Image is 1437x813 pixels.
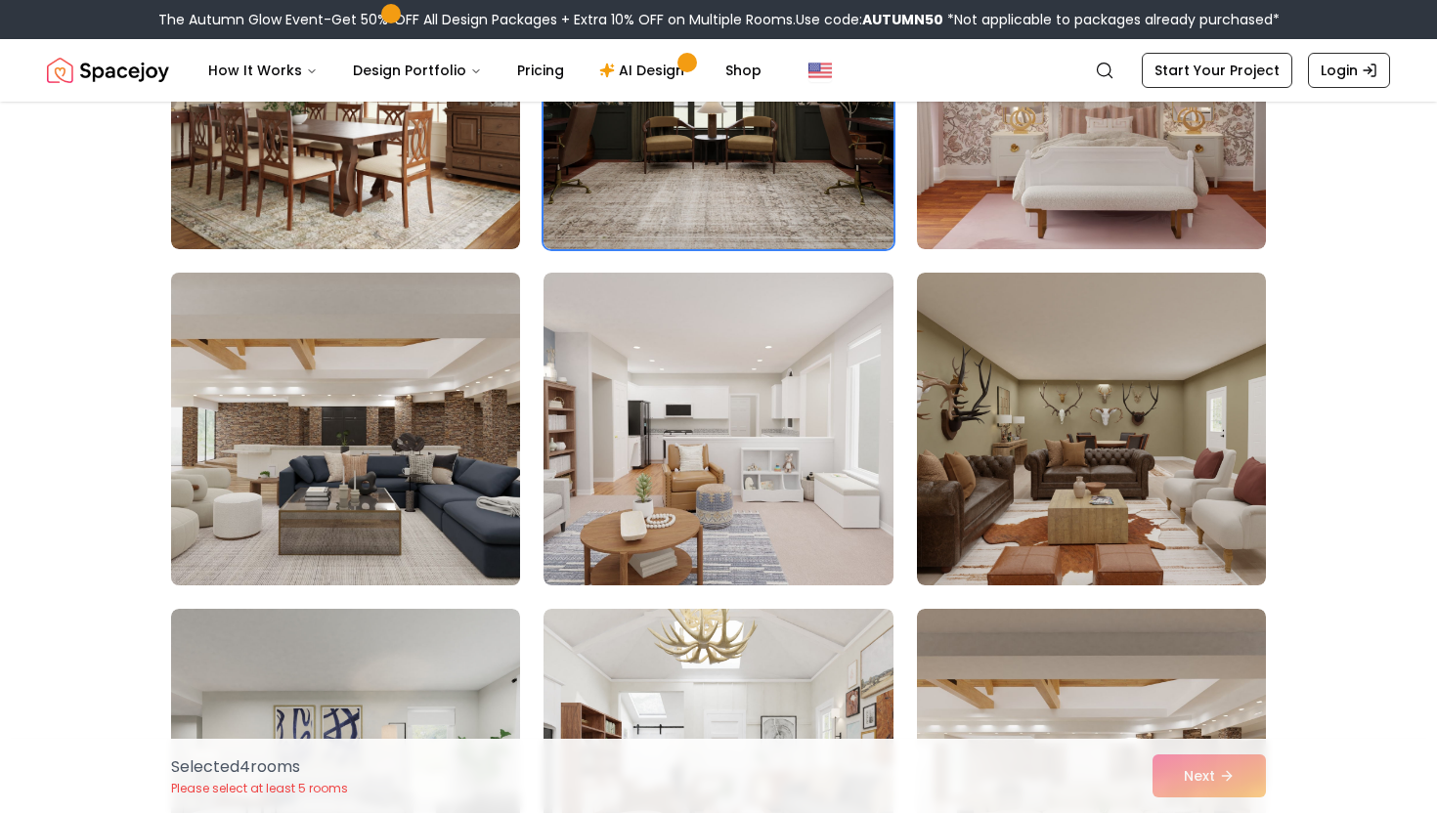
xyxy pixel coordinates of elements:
[584,51,706,90] a: AI Design
[917,273,1266,585] img: Room room-33
[808,59,832,82] img: United States
[158,10,1280,29] div: The Autumn Glow Event-Get 50% OFF All Design Packages + Extra 10% OFF on Multiple Rooms.
[862,10,943,29] b: AUTUMN50
[1142,53,1292,88] a: Start Your Project
[47,39,1390,102] nav: Global
[162,265,529,593] img: Room room-31
[47,51,169,90] a: Spacejoy
[544,273,893,585] img: Room room-32
[47,51,169,90] img: Spacejoy Logo
[796,10,943,29] span: Use code:
[501,51,580,90] a: Pricing
[943,10,1280,29] span: *Not applicable to packages already purchased*
[171,755,348,779] p: Selected 4 room s
[337,51,498,90] button: Design Portfolio
[1308,53,1390,88] a: Login
[193,51,333,90] button: How It Works
[710,51,777,90] a: Shop
[171,781,348,796] p: Please select at least 5 rooms
[193,51,777,90] nav: Main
